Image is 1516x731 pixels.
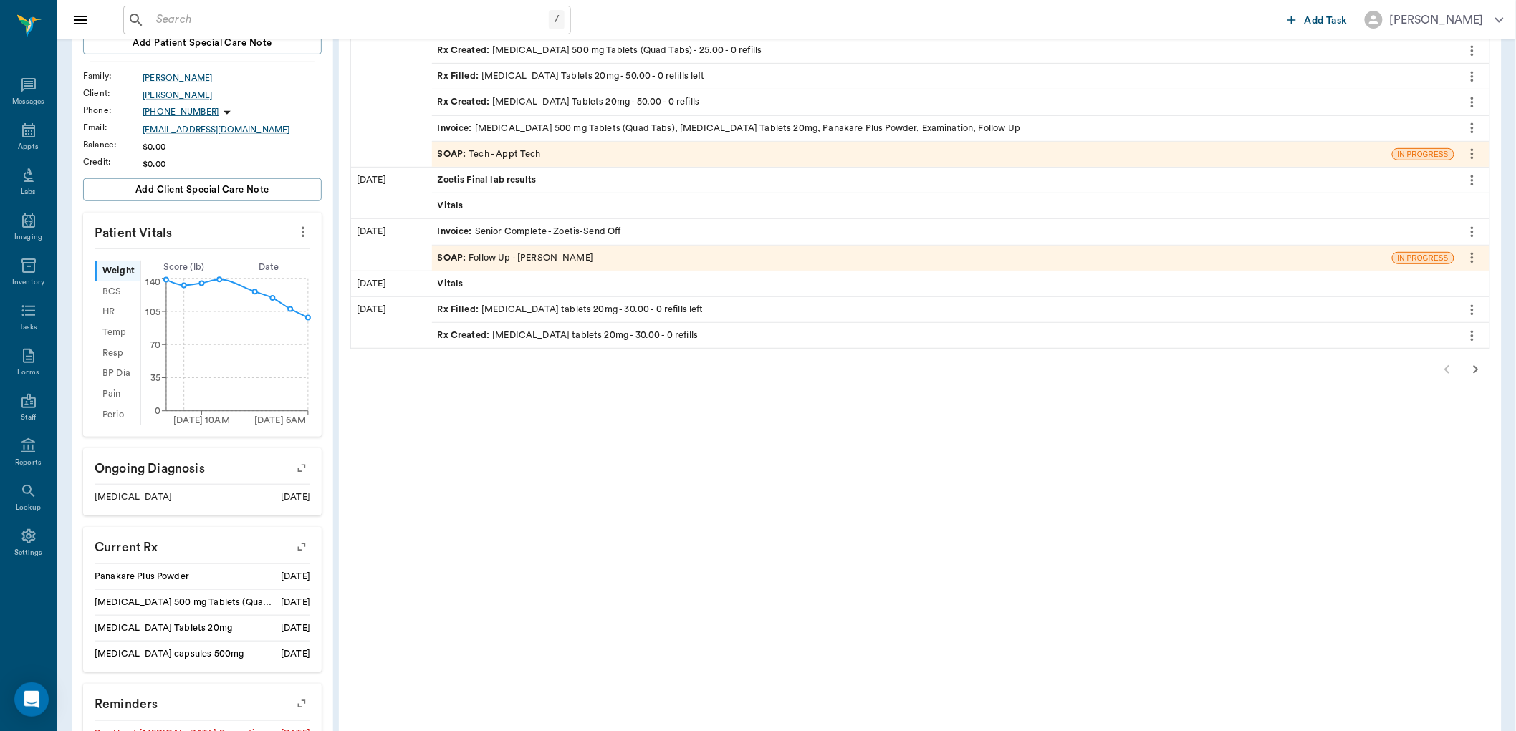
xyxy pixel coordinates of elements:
[1461,142,1484,166] button: more
[438,277,466,291] span: Vitals
[1353,6,1515,33] button: [PERSON_NAME]
[438,69,705,83] div: [MEDICAL_DATA] Tablets 20mg - 50.00 - 0 refills left
[1461,324,1484,348] button: more
[143,89,322,102] a: [PERSON_NAME]
[143,158,322,170] div: $0.00
[438,251,469,265] span: SOAP :
[351,219,432,270] div: [DATE]
[438,329,699,342] div: [MEDICAL_DATA] tablets 20mg - 30.00 - 0 refills
[135,182,269,198] span: Add client Special Care Note
[1393,253,1454,263] span: IN PROGRESS
[83,448,322,484] p: Ongoing diagnosis
[351,168,432,218] div: [DATE]
[1393,149,1454,160] span: IN PROGRESS
[145,278,160,286] tspan: 140
[438,44,762,57] div: [MEDICAL_DATA] 500 mg Tablets (Quad Tabs) - 25.00 - 0 refills
[281,570,310,584] div: [DATE]
[66,6,95,34] button: Close drawer
[438,173,539,187] span: Zoetis Final lab results
[155,407,160,415] tspan: 0
[95,281,140,302] div: BCS
[14,682,49,717] div: Open Intercom Messenger
[1461,64,1484,89] button: more
[95,343,140,364] div: Resp
[15,458,42,468] div: Reports
[21,412,36,423] div: Staff
[351,297,432,348] div: [DATE]
[150,374,160,382] tspan: 35
[95,405,140,425] div: Perio
[438,251,594,265] div: Follow Up - [PERSON_NAME]
[143,72,322,84] a: [PERSON_NAME]
[173,416,230,425] tspan: [DATE] 10AM
[83,213,322,248] p: Patient Vitals
[281,647,310,661] div: [DATE]
[14,548,43,558] div: Settings
[281,490,310,504] div: [DATE]
[18,142,38,153] div: Appts
[16,503,41,513] div: Lookup
[14,232,42,243] div: Imaging
[226,261,312,274] div: Date
[1461,246,1484,270] button: more
[95,322,140,343] div: Temp
[438,199,466,213] span: Vitals
[95,384,140,405] div: Pain
[1461,220,1484,244] button: more
[21,187,36,198] div: Labs
[438,147,469,161] span: SOAP :
[143,106,219,118] p: [PHONE_NUMBER]
[143,123,322,136] a: [EMAIL_ADDRESS][DOMAIN_NAME]
[95,261,140,281] div: Weight
[17,367,39,378] div: Forms
[95,621,232,635] div: [MEDICAL_DATA] Tablets 20mg
[83,87,143,100] div: Client :
[438,95,493,109] span: Rx Created :
[150,10,549,30] input: Search
[1461,116,1484,140] button: more
[438,44,493,57] span: Rx Created :
[83,121,143,134] div: Email :
[141,261,226,274] div: Score ( lb )
[83,32,322,54] button: Add patient Special Care Note
[438,147,541,161] div: Tech - Appt Tech
[281,621,310,635] div: [DATE]
[292,220,315,244] button: more
[95,490,172,504] div: [MEDICAL_DATA]
[438,303,482,316] span: Rx Filled :
[95,647,244,661] div: [MEDICAL_DATA] capsules 500mg
[95,302,140,323] div: HR
[438,225,475,238] span: Invoice :
[12,97,45,107] div: Messages
[83,104,143,117] div: Phone :
[133,35,272,51] span: Add patient Special Care Note
[254,416,307,425] tspan: [DATE] 6AM
[1461,90,1484,115] button: more
[549,10,565,29] div: /
[145,307,160,316] tspan: 105
[438,329,493,342] span: Rx Created :
[438,122,475,135] span: Invoice :
[83,684,322,720] p: Reminders
[438,225,621,238] div: Senior Complete - Zoetis-Send Off
[438,303,704,316] div: [MEDICAL_DATA] tablets 20mg - 30.00 - 0 refills left
[438,69,482,83] span: Rx Filled :
[1282,6,1353,33] button: Add Task
[83,138,143,151] div: Balance :
[19,322,37,333] div: Tasks
[281,596,310,609] div: [DATE]
[1390,11,1484,29] div: [PERSON_NAME]
[143,140,322,153] div: $0.00
[83,155,143,168] div: Credit :
[438,122,1021,135] div: [MEDICAL_DATA] 500 mg Tablets (Quad Tabs), [MEDICAL_DATA] Tablets 20mg, Panakare Plus Powder, Exa...
[150,341,160,349] tspan: 70
[95,570,189,584] div: Panakare Plus Powder
[12,277,44,288] div: Inventory
[1461,39,1484,63] button: more
[95,364,140,384] div: BP Dia
[83,69,143,82] div: Family :
[95,596,275,609] div: [MEDICAL_DATA] 500 mg Tablets (Quad Tabs)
